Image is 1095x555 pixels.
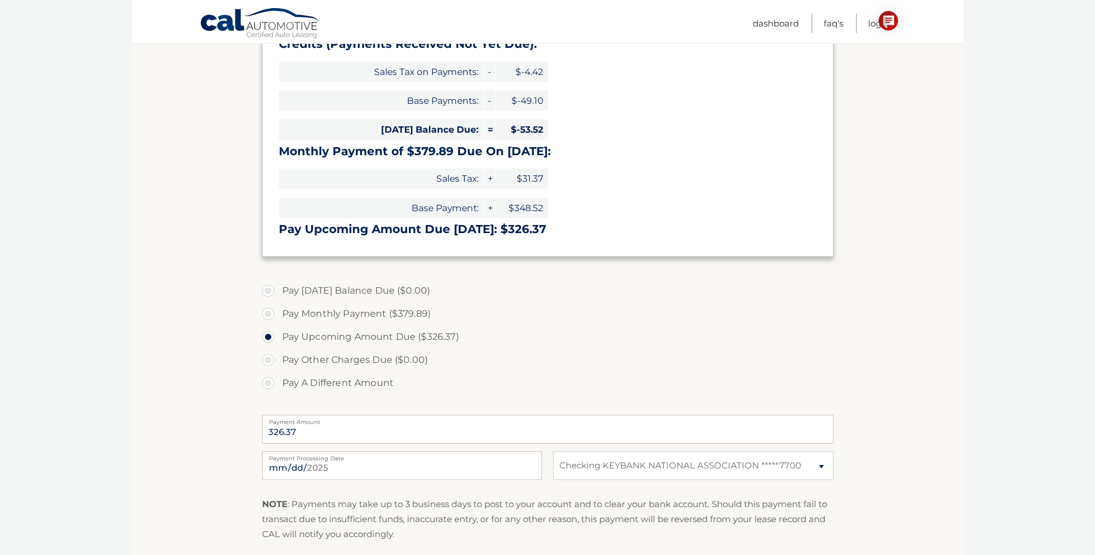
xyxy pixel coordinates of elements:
label: Pay Monthly Payment ($379.89) [262,302,834,325]
span: $348.52 [496,198,548,218]
h3: Monthly Payment of $379.89 Due On [DATE]: [279,144,817,159]
input: Payment Date [262,451,542,480]
span: Sales Tax on Payments: [279,62,483,82]
label: Payment Amount [262,415,834,424]
span: Base Payment: [279,198,483,218]
label: Pay Other Charges Due ($0.00) [262,348,834,372]
label: Pay Upcoming Amount Due ($326.37) [262,325,834,348]
h3: Credits (Payments Received Not Yet Due): [279,37,817,51]
label: Pay A Different Amount [262,372,834,395]
strong: NOTE [262,498,287,509]
span: + [484,168,495,189]
a: Logout [868,14,896,33]
input: Payment Amount [262,415,834,444]
p: : Payments may take up to 3 business days to post to your account and to clear your bank account.... [262,497,834,542]
label: Pay [DATE] Balance Due ($0.00) [262,279,834,302]
span: Sales Tax: [279,168,483,189]
a: Dashboard [753,14,799,33]
span: = [484,119,495,140]
span: $-4.42 [496,62,548,82]
span: [DATE] Balance Due: [279,119,483,140]
span: + [484,198,495,218]
a: Cal Automotive [200,7,321,41]
span: $-53.52 [496,119,548,140]
span: $-49.10 [496,91,548,111]
h3: Pay Upcoming Amount Due [DATE]: $326.37 [279,222,817,237]
span: - [484,91,495,111]
label: Payment Processing Date [262,451,542,460]
a: FAQ's [824,14,843,33]
span: $31.37 [496,168,548,189]
span: Base Payments: [279,91,483,111]
span: - [484,62,495,82]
